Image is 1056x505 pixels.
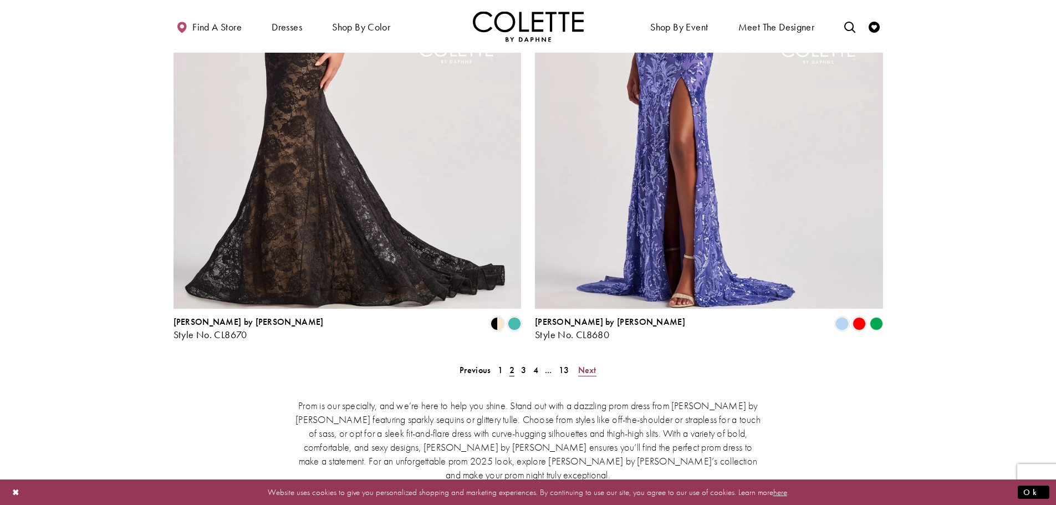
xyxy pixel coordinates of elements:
[841,11,858,42] a: Toggle search
[535,317,685,340] div: Colette by Daphne Style No. CL8680
[866,11,882,42] a: Check Wishlist
[509,364,514,376] span: 2
[518,362,529,378] a: 3
[174,11,244,42] a: Find a store
[174,316,324,328] span: [PERSON_NAME] by [PERSON_NAME]
[498,364,503,376] span: 1
[456,362,494,378] a: Prev Page
[650,22,708,33] span: Shop By Event
[647,11,711,42] span: Shop By Event
[473,11,584,42] img: Colette by Daphne
[773,486,787,497] a: here
[508,317,521,330] i: Turquoise
[491,317,504,330] i: Black/Nude
[521,364,526,376] span: 3
[738,22,815,33] span: Meet the designer
[272,22,302,33] span: Dresses
[542,362,555,378] a: ...
[506,362,518,378] span: Current page
[535,328,609,341] span: Style No. CL8680
[460,364,491,376] span: Previous
[555,362,573,378] a: 13
[473,11,584,42] a: Visit Home Page
[530,362,542,378] a: 4
[578,364,596,376] span: Next
[575,362,600,378] a: Next Page
[80,484,976,499] p: Website uses cookies to give you personalized shopping and marketing experiences. By continuing t...
[329,11,393,42] span: Shop by color
[494,362,506,378] a: 1
[870,317,883,330] i: Emerald
[1018,485,1049,499] button: Submit Dialog
[174,317,324,340] div: Colette by Daphne Style No. CL8670
[853,317,866,330] i: Red
[269,11,305,42] span: Dresses
[736,11,818,42] a: Meet the designer
[332,22,390,33] span: Shop by color
[535,316,685,328] span: [PERSON_NAME] by [PERSON_NAME]
[545,364,552,376] span: ...
[835,317,849,330] i: Periwinkle
[293,399,764,482] p: Prom is our specialty, and we’re here to help you shine. Stand out with a dazzling prom dress fro...
[7,482,25,502] button: Close Dialog
[192,22,242,33] span: Find a store
[174,328,247,341] span: Style No. CL8670
[533,364,538,376] span: 4
[559,364,569,376] span: 13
